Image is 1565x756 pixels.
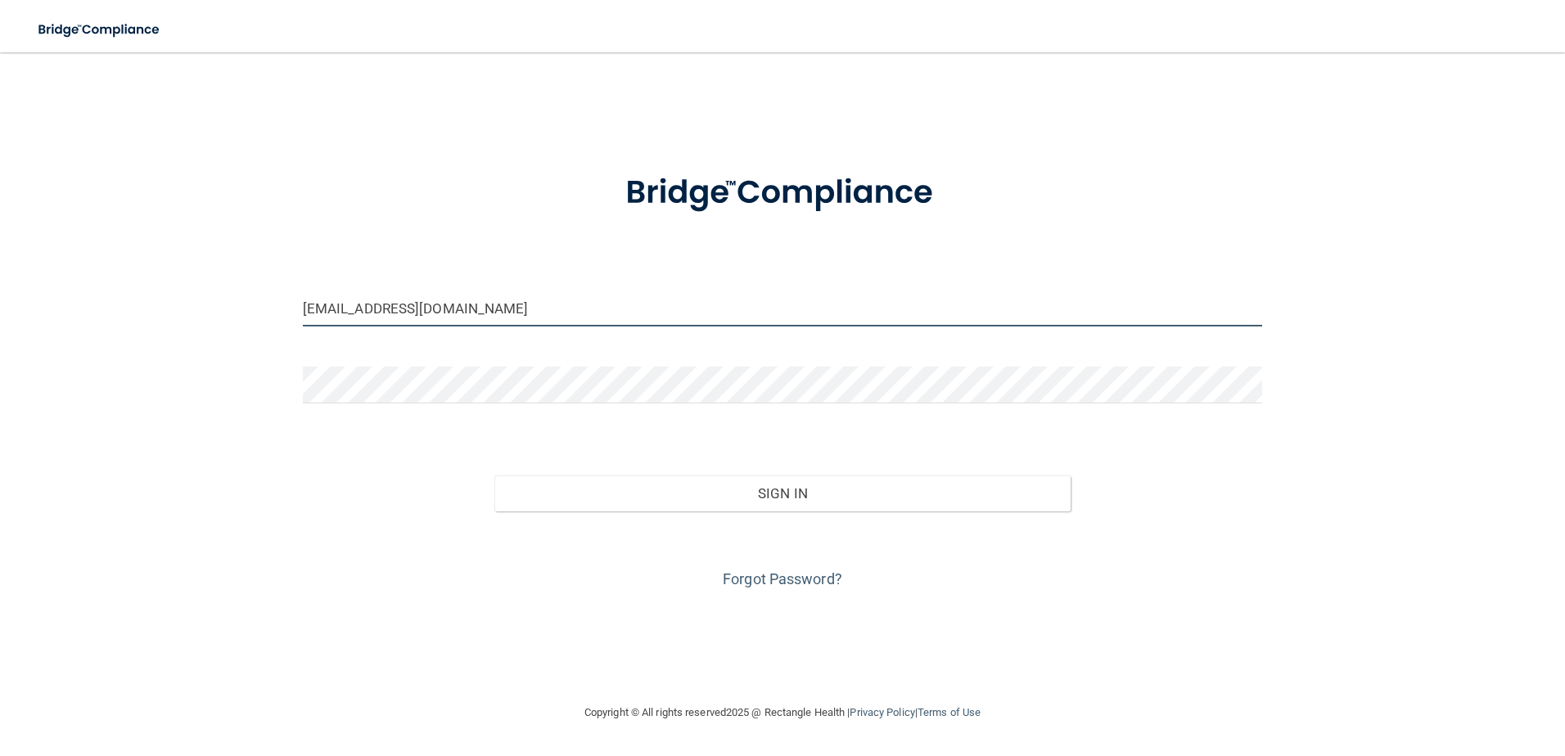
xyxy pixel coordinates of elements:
[303,290,1263,326] input: Email
[25,13,175,47] img: bridge_compliance_login_screen.278c3ca4.svg
[494,475,1071,511] button: Sign In
[484,686,1081,739] div: Copyright © All rights reserved 2025 @ Rectangle Health | |
[918,706,981,718] a: Terms of Use
[850,706,914,718] a: Privacy Policy
[723,570,842,587] a: Forgot Password?
[592,151,973,236] img: bridge_compliance_login_screen.278c3ca4.svg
